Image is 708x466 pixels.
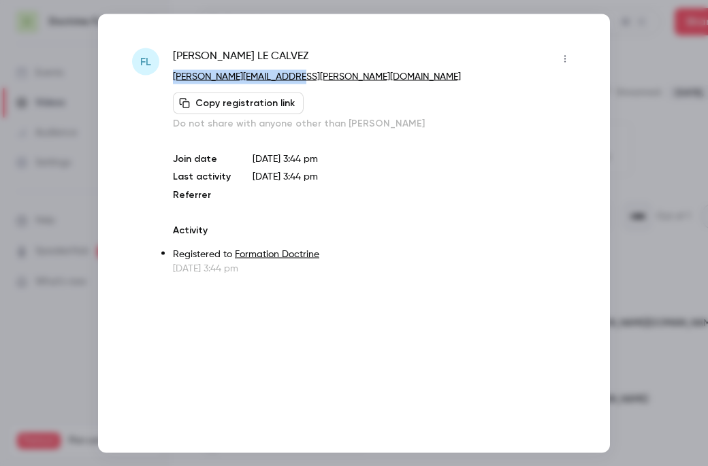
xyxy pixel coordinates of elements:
[173,261,576,275] p: [DATE] 3:44 pm
[253,152,576,165] p: [DATE] 3:44 pm
[173,48,308,69] span: [PERSON_NAME] LE CALVEZ
[173,223,576,237] p: Activity
[173,169,231,184] p: Last activity
[173,152,231,165] p: Join date
[235,249,319,259] a: Formation Doctrine
[173,92,304,114] button: Copy registration link
[140,53,151,69] span: FL
[253,171,318,181] span: [DATE] 3:44 pm
[173,71,461,81] a: [PERSON_NAME][EMAIL_ADDRESS][PERSON_NAME][DOMAIN_NAME]
[173,188,231,201] p: Referrer
[173,116,576,130] p: Do not share with anyone other than [PERSON_NAME]
[173,247,576,261] p: Registered to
